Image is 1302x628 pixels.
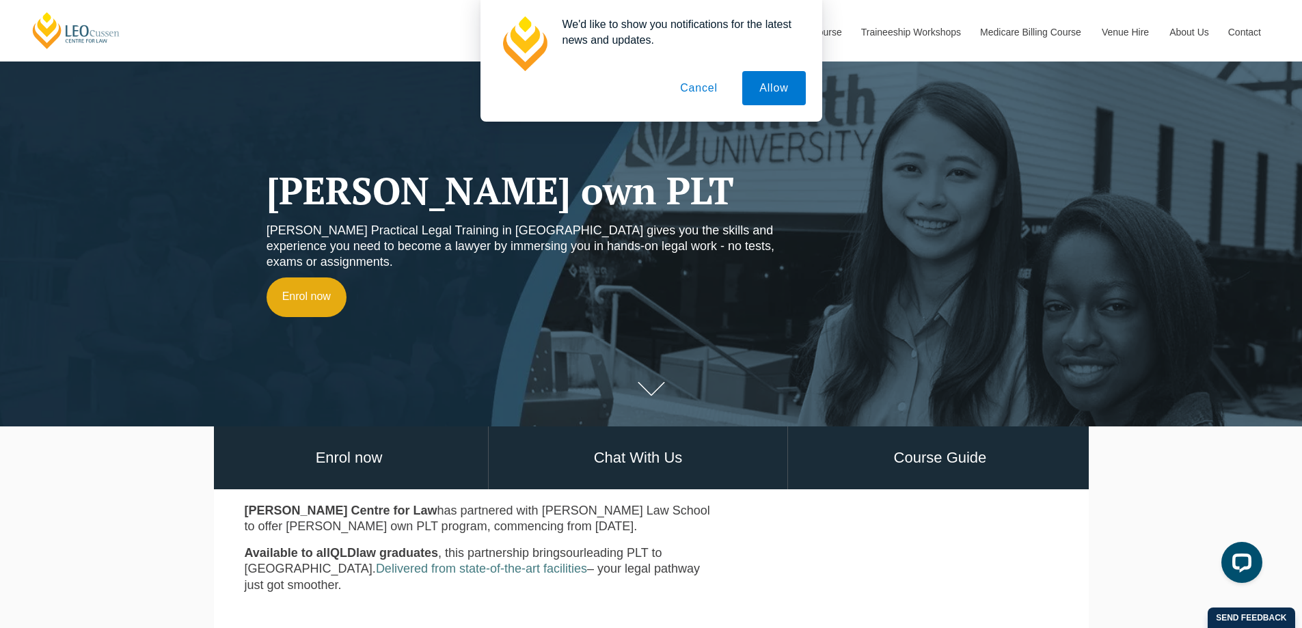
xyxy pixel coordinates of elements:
iframe: LiveChat chat widget [1210,536,1268,594]
div: We'd like to show you notifications for the latest news and updates. [552,16,806,48]
a: Enrol now [211,426,488,490]
a: Chat With Us [489,426,788,490]
span: [PERSON_NAME] Centre for Law [245,504,437,517]
span: , this partnership brings [438,546,566,560]
h1: [PERSON_NAME] own PLT [267,170,805,212]
span: has partnered with [PERSON_NAME] Law School to offer [PERSON_NAME] own PLT program, commencing fr... [245,504,710,533]
a: Enrol now [267,277,347,317]
img: notification icon [497,16,552,71]
span: QLD [330,546,356,560]
p: [PERSON_NAME] Practical Legal Training in [GEOGRAPHIC_DATA] gives you the skills and experience y... [267,223,805,271]
span: Available to all [245,546,330,560]
button: Cancel [663,71,735,105]
span: law graduates [356,546,438,560]
a: Course Guide [788,426,1091,490]
button: Allow [742,71,805,105]
span: – your legal pathway just got smoother. [245,562,701,591]
a: Delivered from state-of-the-art facilities [376,562,587,575]
span: our [566,546,584,560]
